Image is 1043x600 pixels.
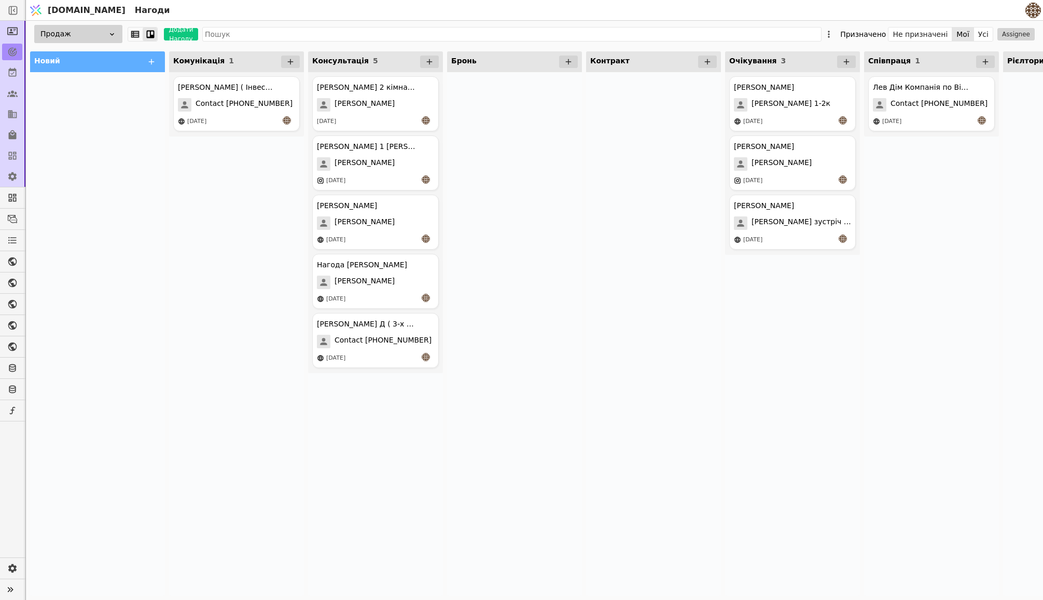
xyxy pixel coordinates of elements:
div: Нагода [PERSON_NAME] [317,260,407,270]
div: [DATE] [326,236,345,244]
div: [PERSON_NAME] 1 [PERSON_NAME][PERSON_NAME][DATE]an [312,135,439,190]
img: online-store.svg [317,236,324,243]
span: Комунікація [173,57,225,65]
div: [DATE] [743,176,762,185]
img: an [422,294,430,302]
button: Додати Нагоду [164,28,198,40]
div: Нагода [PERSON_NAME][PERSON_NAME][DATE]an [312,254,439,309]
div: Призначено [840,27,886,42]
button: Мої [952,27,974,42]
a: Додати Нагоду [158,28,198,40]
span: [PERSON_NAME] зустріч 13.08 [752,216,851,230]
div: [PERSON_NAME][PERSON_NAME][DATE]an [312,195,439,250]
div: [PERSON_NAME] 2 кімнатна і одно[PERSON_NAME][DATE]an [312,76,439,131]
span: Очікування [729,57,777,65]
div: [DATE] [326,176,345,185]
span: Contact [PHONE_NUMBER] [335,335,432,348]
img: an [422,235,430,243]
div: [DATE] [882,117,901,126]
span: Бронь [451,57,477,65]
span: Консультація [312,57,369,65]
img: an [422,175,430,184]
span: Новий [34,57,60,65]
span: Співпраця [868,57,911,65]
span: Contact [PHONE_NUMBER] [196,98,293,112]
span: 1 [915,57,920,65]
div: Продаж [34,25,122,43]
img: online-store.svg [317,354,324,362]
img: an [839,116,847,125]
span: [PERSON_NAME] [335,276,395,289]
div: [PERSON_NAME] 2 кімнатна і одно [317,82,415,93]
span: [DOMAIN_NAME] [48,4,126,17]
div: [PERSON_NAME][PERSON_NAME] зустріч 13.08[DATE]an [729,195,856,250]
div: [PERSON_NAME][PERSON_NAME] 1-2к[DATE]an [729,76,856,131]
span: 5 [373,57,378,65]
a: [DOMAIN_NAME] [26,1,131,20]
div: Лев Дім Компанія по ВікнахContact [PHONE_NUMBER][DATE]an [868,76,995,131]
img: online-store.svg [178,118,185,125]
span: 3 [781,57,786,65]
img: Logo [28,1,44,20]
input: Пошук [202,27,822,42]
div: [DATE] [743,117,762,126]
button: Не призначені [888,27,952,42]
button: Assignee [997,28,1035,40]
img: an [839,175,847,184]
div: [DATE] [326,295,345,304]
img: online-store.svg [734,118,741,125]
div: [PERSON_NAME] 1 [PERSON_NAME] [317,141,415,152]
span: Контракт [590,57,630,65]
div: [PERSON_NAME] ( Інвестиція )Contact [PHONE_NUMBER][DATE]an [173,76,300,131]
div: [DATE] [326,354,345,363]
span: [PERSON_NAME] [752,157,812,171]
div: [PERSON_NAME] ( Інвестиція ) [178,82,276,93]
div: [DATE] [317,117,336,126]
button: Усі [974,27,993,42]
h2: Нагоди [131,4,170,17]
div: [PERSON_NAME] [734,82,794,93]
img: instagram.svg [734,177,741,184]
div: [PERSON_NAME][PERSON_NAME][DATE]an [729,135,856,190]
img: an [283,116,291,125]
img: an [839,235,847,243]
span: [PERSON_NAME] [335,157,395,171]
span: 1 [229,57,234,65]
div: [DATE] [743,236,762,244]
div: [PERSON_NAME] [734,141,794,152]
img: 4183bec8f641d0a1985368f79f6ed469 [1025,3,1041,18]
span: [PERSON_NAME] 1-2к [752,98,830,112]
div: [PERSON_NAME] [317,200,377,211]
div: Лев Дім Компанія по Вікнах [873,82,971,93]
img: an [978,116,986,125]
div: [DATE] [187,117,206,126]
div: [PERSON_NAME] Д ( 3-х к ) [317,319,415,330]
img: online-store.svg [873,118,880,125]
img: instagram.svg [317,177,324,184]
div: [PERSON_NAME] [734,200,794,211]
img: an [422,116,430,125]
img: online-store.svg [317,295,324,303]
img: online-store.svg [734,236,741,243]
span: [PERSON_NAME] [335,216,395,230]
div: [PERSON_NAME] Д ( 3-х к )Contact [PHONE_NUMBER][DATE]an [312,313,439,368]
span: [PERSON_NAME] [335,98,395,112]
span: Contact [PHONE_NUMBER] [891,98,988,112]
img: an [422,353,430,361]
